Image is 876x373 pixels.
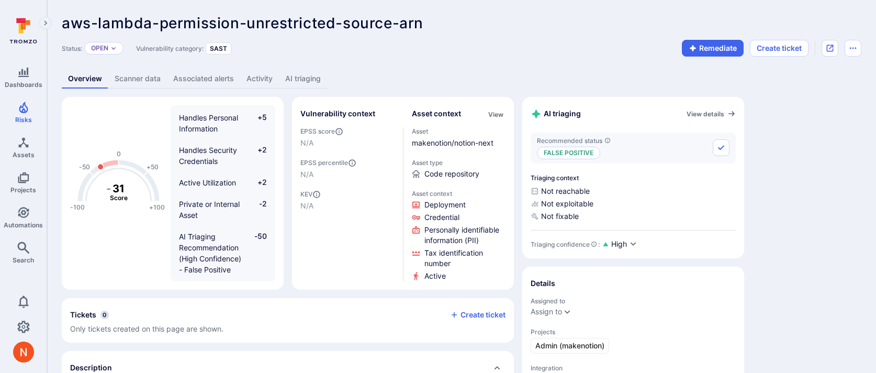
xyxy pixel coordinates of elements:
text: -50 [79,163,90,171]
span: Assigned to [531,297,736,305]
button: Assign to [531,308,562,316]
h2: Details [531,278,555,289]
span: aws-lambda-permission-unrestricted-source-arn [62,14,423,32]
span: Not fixable [531,211,736,222]
span: KEV [300,190,395,199]
button: High [611,239,637,250]
i: Expand navigation menu [42,19,49,28]
div: Open original issue [822,40,838,57]
span: Click to view evidence [424,248,506,269]
span: Asset context [412,190,506,198]
span: Active Utilization [179,178,236,187]
button: Remediate [682,40,744,57]
img: ACg8ocIprwjrgDQnDsNSk9Ghn5p5-B8DpAKWoJ5Gi9syOE4K59tr4Q=s96-c [13,342,34,363]
div: Neeren Patki [13,342,34,363]
text: 0 [117,150,121,158]
h2: Description [70,363,112,373]
span: N/A [300,138,395,148]
button: Expand dropdown [110,45,117,51]
span: Handles Personal Information [179,113,238,133]
span: Click to view evidence [424,212,459,223]
span: +2 [247,145,267,167]
h2: AI triaging [531,108,581,119]
span: EPSS score [300,127,395,136]
div: Vulnerability tabs [62,69,861,89]
span: N/A [300,201,395,211]
span: Automations [4,221,43,229]
span: Status: [62,45,82,52]
a: Associated alerts [167,69,240,89]
span: N/A [300,169,395,180]
span: Projects [10,186,36,194]
span: 0 [100,311,109,319]
span: Risks [15,116,32,124]
span: Admin (makenotion) [535,341,604,351]
div: Triaging confidence : [531,240,600,248]
span: Only tickets created on this page are shown. [70,324,223,333]
g: The vulnerability score is based on the parameters defined in the settings [98,182,140,202]
button: Expand dropdown [563,308,571,316]
a: Overview [62,69,108,89]
tspan: - [106,182,111,194]
span: Integration [531,364,736,372]
div: SAST [206,42,231,54]
a: AI triaging [279,69,327,89]
span: Asset [412,127,506,135]
a: Admin (makenotion) [531,338,609,354]
text: +50 [147,163,159,171]
span: Not exploitable [531,199,736,209]
button: Accept recommended status [713,139,729,156]
svg: AI triaging agent's recommendation for vulnerability status [604,137,611,144]
span: Recommended status [537,137,611,145]
span: -50 [247,231,267,275]
h2: Tickets [70,310,96,320]
svg: AI Triaging Agent self-evaluates the confidence behind recommended status based on the depth and ... [591,241,597,247]
span: Triaging context [531,174,736,182]
span: Vulnerability category: [136,45,204,52]
span: AI Triaging Recommendation (High Confidence) - False Positive [179,232,241,274]
h2: Asset context [412,108,461,119]
text: +100 [149,203,165,211]
span: +2 [247,177,267,188]
text: Score [110,194,128,202]
span: Assets [13,151,35,159]
button: Create ticket [750,40,808,57]
a: makenotion/notion-next [412,138,493,147]
span: Asset type [412,159,506,167]
span: EPSS percentile [300,159,395,167]
text: -100 [70,203,85,211]
div: Collapse [62,298,514,343]
span: Not reachable [531,186,736,196]
button: Open [91,44,108,52]
a: Scanner data [108,69,167,89]
span: -2 [247,199,267,221]
span: High [611,239,627,249]
button: Expand navigation menu [39,17,52,29]
span: Click to view evidence [424,271,446,281]
span: Code repository [424,169,479,179]
span: +5 [247,112,267,134]
span: Projects [531,328,736,336]
span: Click to view evidence [424,200,466,210]
span: Dashboards [5,81,42,89]
span: Private or Internal Asset [179,200,240,220]
span: Search [13,256,34,264]
div: Click to view all asset context details [486,108,506,119]
button: Create ticket [450,310,506,320]
span: Handles Security Credentials [179,146,237,166]
h2: Vulnerability context [300,108,375,119]
button: Options menu [845,40,861,57]
a: View details [687,109,736,118]
p: False positive [537,147,600,159]
a: Activity [240,69,279,89]
tspan: 31 [113,182,125,194]
section: tickets card [62,298,514,343]
button: View [486,111,506,118]
span: Click to view evidence [424,225,506,246]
